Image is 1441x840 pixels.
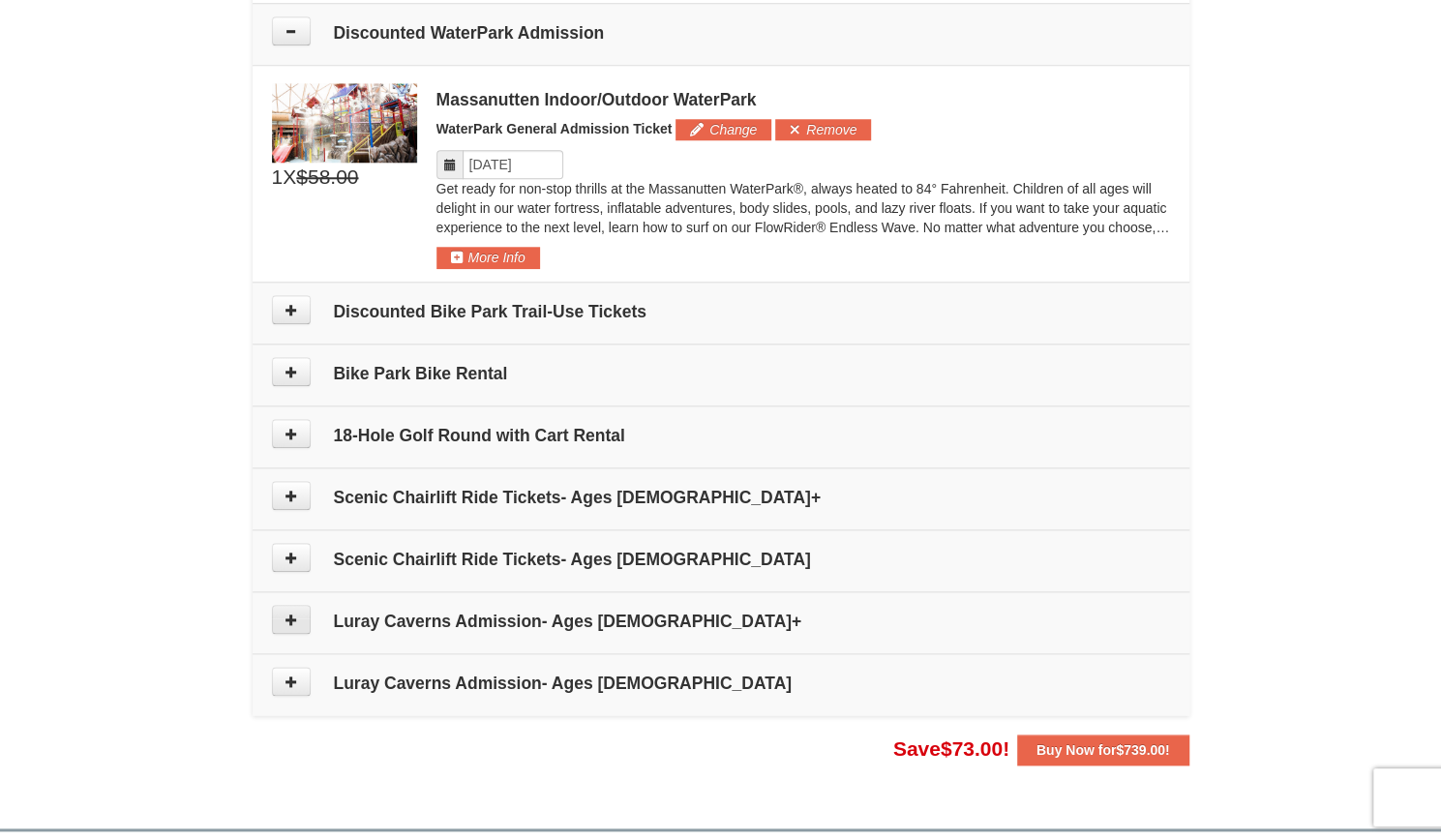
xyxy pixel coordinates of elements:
p: Get ready for non-stop thrills at the Massanutten WaterPark®, always heated to 84° Fahrenheit. Ch... [436,179,1170,237]
h4: Scenic Chairlift Ride Tickets- Ages [DEMOGRAPHIC_DATA]+ [272,488,1170,507]
h4: Discounted Bike Park Trail-Use Tickets [272,302,1170,321]
button: Buy Now for$739.00! [1017,735,1189,765]
h4: 18-Hole Golf Round with Cart Rental [272,426,1170,445]
span: $58.00 [296,163,358,192]
img: 6619917-1403-22d2226d.jpg [272,83,417,163]
h4: Scenic Chairlift Ride Tickets- Ages [DEMOGRAPHIC_DATA] [272,550,1170,569]
h4: Discounted WaterPark Admission [272,23,1170,43]
span: $73.00 [941,737,1003,760]
span: $739.00 [1116,742,1165,758]
h4: Luray Caverns Admission- Ages [DEMOGRAPHIC_DATA]+ [272,612,1170,631]
div: Massanutten Indoor/Outdoor WaterPark [436,90,1170,109]
span: 1 [272,163,284,192]
h4: Luray Caverns Admission- Ages [DEMOGRAPHIC_DATA] [272,674,1170,693]
h4: Bike Park Bike Rental [272,364,1170,383]
span: X [283,163,296,192]
button: Remove [775,119,871,140]
span: WaterPark General Admission Ticket [436,121,673,136]
span: Save ! [893,737,1009,760]
button: Change [675,119,771,140]
strong: Buy Now for ! [1036,742,1170,758]
button: More Info [436,247,540,268]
